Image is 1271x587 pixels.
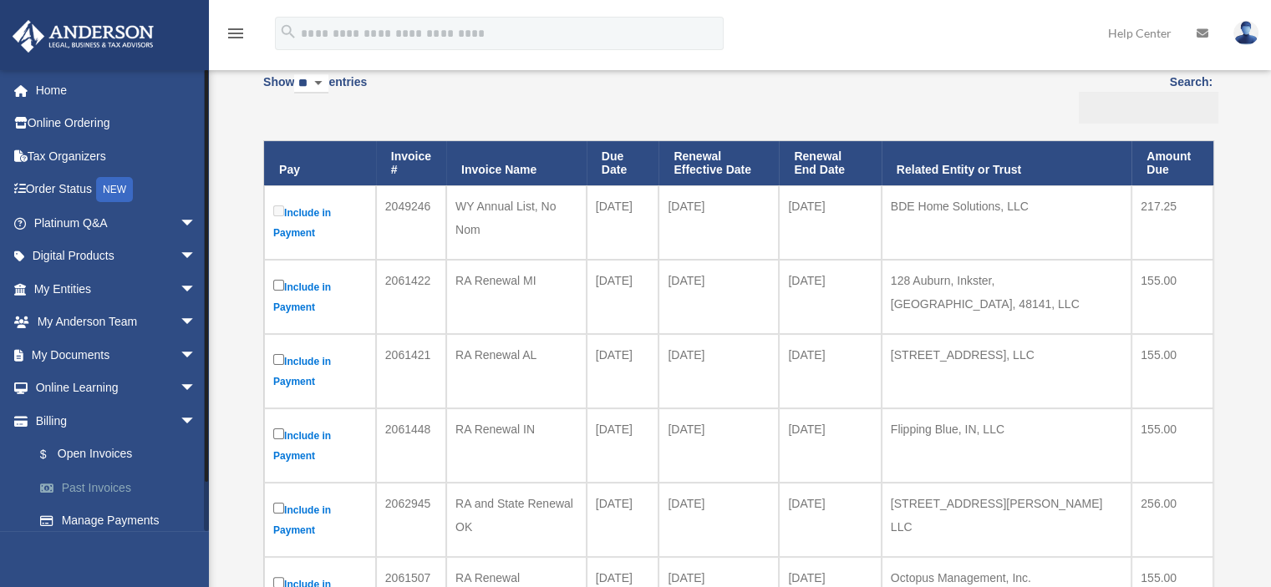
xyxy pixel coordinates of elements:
input: Include in Payment [273,503,284,514]
label: Show entries [263,72,367,110]
span: arrow_drop_down [180,206,213,240]
td: [DATE] [658,334,779,408]
i: search [279,23,297,41]
td: 217.25 [1131,185,1213,260]
th: Renewal Effective Date: activate to sort column ascending [658,141,779,186]
td: BDE Home Solutions, LLC [882,185,1131,260]
th: Renewal End Date: activate to sort column ascending [779,141,881,186]
input: Include in Payment [273,205,284,216]
td: 2061422 [376,260,446,334]
a: Online Ordering [12,107,221,140]
input: Include in Payment [273,354,284,365]
th: Invoice Name: activate to sort column ascending [446,141,587,186]
label: Search: [1073,72,1213,124]
label: Include in Payment [273,276,367,317]
td: [DATE] [779,483,881,557]
td: 155.00 [1131,334,1213,408]
a: Tax Organizers [12,139,221,173]
a: Platinum Q&Aarrow_drop_down [12,206,221,240]
a: Online Learningarrow_drop_down [12,372,221,405]
img: User Pic [1233,21,1258,45]
a: $Open Invoices [23,438,213,472]
td: 256.00 [1131,483,1213,557]
td: [DATE] [587,260,659,334]
td: [DATE] [587,334,659,408]
input: Include in Payment [273,428,284,439]
input: Search: [1079,92,1218,124]
a: Digital Productsarrow_drop_down [12,240,221,273]
a: Order StatusNEW [12,173,221,207]
div: NEW [96,177,133,202]
label: Include in Payment [273,499,367,540]
td: [DATE] [658,260,779,334]
td: Flipping Blue, IN, LLC [882,408,1131,483]
td: [DATE] [658,185,779,260]
td: 155.00 [1131,260,1213,334]
label: Include in Payment [273,425,367,466]
a: My Documentsarrow_drop_down [12,338,221,372]
th: Related Entity or Trust: activate to sort column ascending [882,141,1131,186]
td: [DATE] [587,185,659,260]
th: Pay: activate to sort column descending [264,141,376,186]
div: RA Renewal IN [455,417,577,441]
label: Include in Payment [273,351,367,392]
img: Anderson Advisors Platinum Portal [8,20,159,53]
td: [DATE] [658,483,779,557]
td: [STREET_ADDRESS], LLC [882,334,1131,408]
td: 2061448 [376,408,446,483]
div: RA Renewal AL [455,343,577,367]
td: [STREET_ADDRESS][PERSON_NAME] LLC [882,483,1131,557]
a: Manage Payments [23,504,221,538]
td: [DATE] [779,334,881,408]
th: Amount Due: activate to sort column ascending [1131,141,1213,186]
span: arrow_drop_down [180,404,213,438]
a: Home [12,73,221,107]
div: RA and State Renewal OK [455,492,577,539]
a: My Entitiesarrow_drop_down [12,272,221,306]
td: 2062945 [376,483,446,557]
div: WY Annual List, No Nom [455,195,577,241]
th: Invoice #: activate to sort column ascending [376,141,446,186]
a: menu [226,29,246,43]
td: [DATE] [587,483,659,557]
input: Include in Payment [273,280,284,291]
td: [DATE] [779,408,881,483]
td: 128 Auburn, Inkster, [GEOGRAPHIC_DATA], 48141, LLC [882,260,1131,334]
td: [DATE] [587,408,659,483]
span: arrow_drop_down [180,306,213,340]
td: 155.00 [1131,408,1213,483]
select: Showentries [294,74,328,94]
td: [DATE] [658,408,779,483]
span: arrow_drop_down [180,240,213,274]
label: Include in Payment [273,202,367,243]
th: Due Date: activate to sort column ascending [587,141,659,186]
a: My Anderson Teamarrow_drop_down [12,306,221,339]
td: 2049246 [376,185,446,260]
span: arrow_drop_down [180,272,213,306]
a: Past Invoices [23,471,221,504]
i: menu [226,23,246,43]
td: [DATE] [779,185,881,260]
td: [DATE] [779,260,881,334]
div: RA Renewal MI [455,269,577,292]
span: $ [49,444,58,465]
a: Billingarrow_drop_down [12,404,221,438]
span: arrow_drop_down [180,338,213,372]
td: 2061421 [376,334,446,408]
span: arrow_drop_down [180,372,213,406]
